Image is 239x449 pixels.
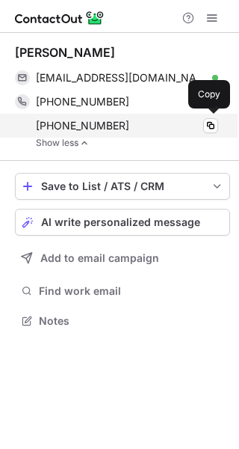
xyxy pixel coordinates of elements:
[15,173,230,200] button: save-profile-one-click
[41,180,204,192] div: Save to List / ATS / CRM
[15,281,230,302] button: Find work email
[39,284,224,298] span: Find work email
[36,71,207,85] span: [EMAIL_ADDRESS][DOMAIN_NAME]
[41,216,200,228] span: AI write personalized message
[39,314,224,328] span: Notes
[36,119,129,132] span: [PHONE_NUMBER]
[80,138,89,148] img: -
[40,252,159,264] span: Add to email campaign
[15,311,230,332] button: Notes
[15,45,115,60] div: [PERSON_NAME]
[15,9,105,27] img: ContactOut v5.3.10
[15,209,230,236] button: AI write personalized message
[15,245,230,272] button: Add to email campaign
[36,138,230,148] a: Show less
[36,95,129,109] span: [PHONE_NUMBER]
